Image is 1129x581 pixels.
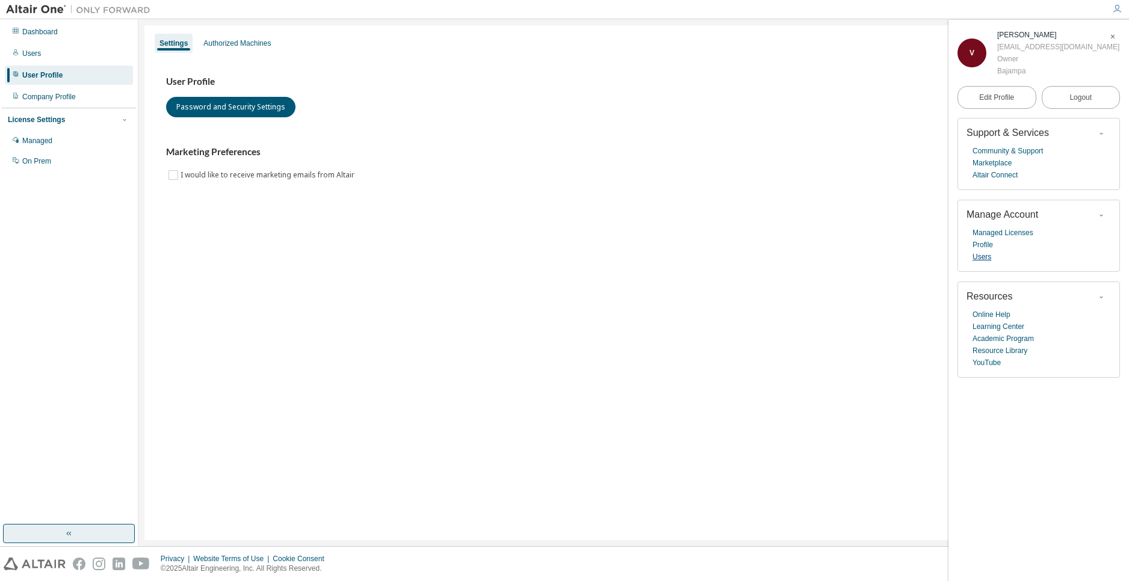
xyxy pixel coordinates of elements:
a: Edit Profile [957,86,1036,109]
a: Online Help [973,309,1010,321]
div: Settings [159,38,188,48]
h3: User Profile [166,76,1101,88]
div: Authorized Machines [203,38,271,48]
div: Website Terms of Use [193,554,273,564]
a: Marketplace [973,157,1012,169]
span: Support & Services [967,128,1049,138]
span: Logout [1069,91,1092,103]
div: Company Profile [22,92,76,102]
img: Altair One [6,4,156,16]
a: Users [973,251,991,263]
div: Owner [997,53,1119,65]
a: YouTube [973,357,1001,369]
div: Cookie Consent [273,554,331,564]
a: Managed Licenses [973,227,1033,239]
span: Resources [967,291,1012,301]
h3: Marketing Preferences [166,146,1101,158]
span: Manage Account [967,209,1038,220]
div: Vinicius Santos [997,29,1119,41]
div: Privacy [161,554,193,564]
div: On Prem [22,156,51,166]
div: License Settings [8,115,65,124]
span: V [970,49,974,57]
img: instagram.svg [93,558,105,570]
div: Bajampa [997,65,1119,77]
a: Academic Program [973,333,1034,345]
p: © 2025 Altair Engineering, Inc. All Rights Reserved. [161,564,332,574]
a: Learning Center [973,321,1024,333]
a: Community & Support [973,145,1043,157]
div: Managed [22,136,52,146]
button: Password and Security Settings [166,97,295,117]
a: Resource Library [973,345,1027,357]
img: linkedin.svg [113,558,125,570]
img: youtube.svg [132,558,150,570]
button: Logout [1042,86,1121,109]
img: altair_logo.svg [4,558,66,570]
img: facebook.svg [73,558,85,570]
a: Profile [973,239,993,251]
label: I would like to receive marketing emails from Altair [181,168,357,182]
div: [EMAIL_ADDRESS][DOMAIN_NAME] [997,41,1119,53]
div: Dashboard [22,27,58,37]
div: Users [22,49,41,58]
span: Edit Profile [979,93,1014,102]
a: Altair Connect [973,169,1018,181]
div: User Profile [22,70,63,80]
